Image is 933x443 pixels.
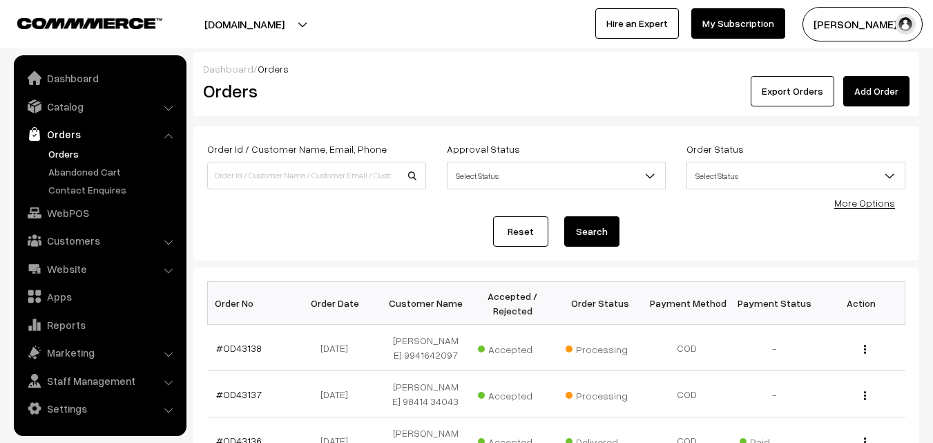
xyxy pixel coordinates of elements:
th: Payment Status [731,282,818,325]
span: Processing [566,385,635,403]
a: My Subscription [691,8,785,39]
a: #OD43137 [216,388,262,400]
span: Orders [258,63,289,75]
label: Order Status [686,142,744,156]
td: [PERSON_NAME] 98414 34043 [382,371,469,417]
a: More Options [834,197,895,209]
span: Select Status [686,162,905,189]
td: COD [644,325,731,371]
th: Order Status [557,282,644,325]
span: Select Status [447,162,666,189]
button: Search [564,216,619,247]
span: Processing [566,339,635,357]
a: COMMMERCE [17,14,138,30]
span: Accepted [478,339,547,357]
h2: Orders [203,80,425,102]
button: Export Orders [751,76,834,106]
a: #OD43138 [216,342,262,354]
img: Menu [864,345,866,354]
a: Hire an Expert [595,8,679,39]
div: / [203,62,910,76]
a: Reset [493,216,548,247]
a: Orders [45,147,182,161]
label: Approval Status [447,142,520,156]
td: - [731,325,818,371]
td: [DATE] [295,371,382,417]
a: Reports [17,312,182,337]
span: Select Status [687,164,905,188]
a: Dashboard [17,66,182,91]
img: user [895,14,916,35]
img: Menu [864,391,866,400]
td: [PERSON_NAME] 9941642097 [382,325,469,371]
a: Contact Enquires [45,182,182,197]
img: COMMMERCE [17,18,162,28]
span: Accepted [478,385,547,403]
a: Customers [17,228,182,253]
a: Apps [17,284,182,309]
a: WebPOS [17,200,182,225]
button: [PERSON_NAME] s… [802,7,923,41]
a: Marketing [17,340,182,365]
th: Order Date [295,282,382,325]
td: COD [644,371,731,417]
a: Website [17,256,182,281]
a: Orders [17,122,182,147]
a: Catalog [17,94,182,119]
span: Select Status [448,164,665,188]
a: Dashboard [203,63,253,75]
a: Settings [17,396,182,421]
th: Payment Method [644,282,731,325]
label: Order Id / Customer Name, Email, Phone [207,142,387,156]
td: [DATE] [295,325,382,371]
a: Add Order [843,76,910,106]
a: Abandoned Cart [45,164,182,179]
th: Accepted / Rejected [469,282,556,325]
th: Customer Name [382,282,469,325]
a: Staff Management [17,368,182,393]
button: [DOMAIN_NAME] [156,7,333,41]
td: - [731,371,818,417]
th: Order No [208,282,295,325]
input: Order Id / Customer Name / Customer Email / Customer Phone [207,162,426,189]
th: Action [818,282,905,325]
